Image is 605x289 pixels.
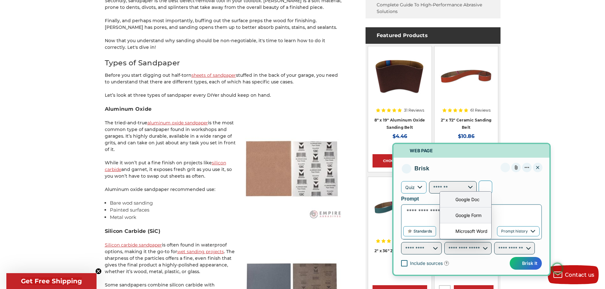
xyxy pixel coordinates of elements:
span: $10.86 [458,133,474,139]
a: silicon carbide [105,160,226,172]
div: Get Free ShippingClose teaser [6,273,97,289]
a: sheets of sandpaper [192,72,236,78]
button: Contact us [548,265,599,284]
button: Close teaser [95,268,102,274]
li: Metal work [110,214,343,221]
a: 2" x 72" Ceramic Pipe Sanding Belt [439,51,494,122]
a: aluminum oxide 8x19 sanding belt [373,51,427,122]
a: aluminum oxide sandpaper [147,120,208,126]
p: Let’s look at three types of sandpaper every DIYer should keep on hand. [105,92,343,99]
span: Contact us [565,272,595,278]
h4: Featured Products [366,27,501,44]
a: 2" x 36" Zirconia Pipe Sanding Belt [373,181,427,253]
a: 2" x 72" Ceramic Sanding Belt [441,118,492,130]
a: wet sanding projects [177,249,224,254]
img: 2" x 72" Ceramic Pipe Sanding Belt [439,51,494,102]
h3: Silicon Carbide (SiC) [105,227,343,235]
p: Before you start digging out half-torn stuffed in the back of your garage, you need to understand... [105,72,343,85]
a: Silicon carbide sandpaper [105,242,162,248]
img: aluminum oxide 8x19 sanding belt [373,51,427,102]
img: 9x11 Aluminum oxide sandpaper sheets from Empire Abrasives [240,116,343,220]
span: $4.46 [393,133,407,139]
p: Finally, and perhaps most importantly, buffing out the surface preps the wood for finishing. [PER... [105,17,343,31]
li: Bare wod sanding [110,200,343,207]
p: Aluminum oxide sandpaper recommended use: [105,186,343,193]
p: The tried-and-true is the most common type of sandpaper found in workshops and garages. It’s high... [105,120,343,153]
a: 8" x 19" Aluminum Oxide Sanding Belt [374,118,425,130]
p: While it won’t put a fine finish on projects like and garnet, it exposes fresh grit as you use it... [105,160,343,180]
span: Get Free Shipping [21,277,82,285]
h3: Aluminum Oxide [105,105,343,113]
li: Painted surfaces [110,207,343,214]
img: 2" x 36" Zirconia Pipe Sanding Belt [373,181,427,232]
p: Now that you understand why sanding should be non-negotiable, it's time to learn how to do it cor... [105,37,343,51]
a: Choose Options [373,154,427,167]
span: $3.89 [393,264,407,270]
p: is often found in waterproof options, making it the go-to for . The sharpness of the particles of... [105,242,343,275]
h2: Types of Sandpaper [105,57,343,69]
